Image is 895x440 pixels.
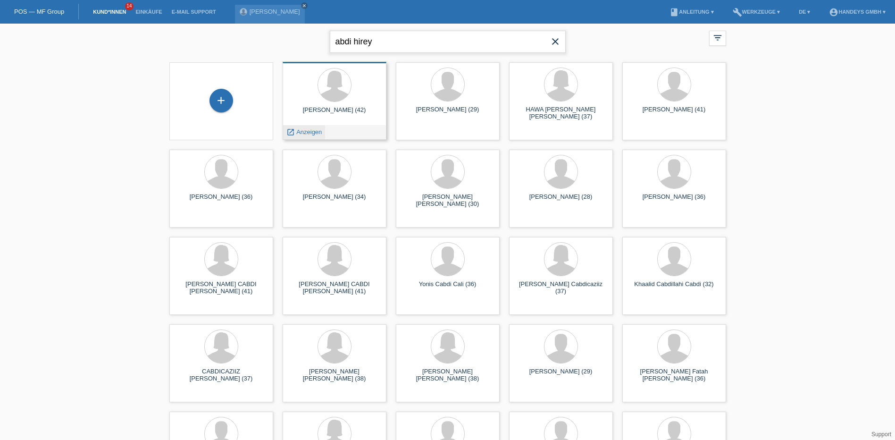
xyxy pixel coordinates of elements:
[403,193,492,208] div: [PERSON_NAME] [PERSON_NAME] (30)
[301,2,308,9] a: close
[630,368,719,383] div: [PERSON_NAME] Fatah [PERSON_NAME] (36)
[630,193,719,208] div: [PERSON_NAME] (36)
[302,3,307,8] i: close
[290,106,379,121] div: [PERSON_NAME] (42)
[290,193,379,208] div: [PERSON_NAME] (34)
[88,9,131,15] a: Kund*innen
[517,280,605,296] div: [PERSON_NAME] Cabdicaziiz (37)
[286,128,322,135] a: launch Anzeigen
[125,2,134,10] span: 14
[728,9,785,15] a: buildWerkzeuge ▾
[290,368,379,383] div: [PERSON_NAME] [PERSON_NAME] (38)
[403,368,492,383] div: [PERSON_NAME] [PERSON_NAME] (38)
[330,31,566,53] input: Suche...
[712,33,723,43] i: filter_list
[250,8,300,15] a: [PERSON_NAME]
[669,8,679,17] i: book
[403,280,492,296] div: Yonis Cabdi Cali (36)
[167,9,221,15] a: E-Mail Support
[630,280,719,296] div: Khaalid Cabdillahi Cabdi (32)
[403,106,492,121] div: [PERSON_NAME] (29)
[794,9,815,15] a: DE ▾
[177,280,266,296] div: [PERSON_NAME] CABDI [PERSON_NAME] (41)
[871,431,891,438] a: Support
[733,8,742,17] i: build
[517,106,605,121] div: HAWA [PERSON_NAME] [PERSON_NAME] (37)
[286,128,295,136] i: launch
[290,280,379,296] div: [PERSON_NAME] CABDI [PERSON_NAME] (41)
[210,93,233,109] div: Kund*in hinzufügen
[14,8,64,15] a: POS — MF Group
[131,9,167,15] a: Einkäufe
[824,9,890,15] a: account_circleHandeys GmbH ▾
[665,9,718,15] a: bookAnleitung ▾
[517,193,605,208] div: [PERSON_NAME] (28)
[296,128,322,135] span: Anzeigen
[630,106,719,121] div: [PERSON_NAME] (41)
[829,8,838,17] i: account_circle
[550,36,561,47] i: close
[177,193,266,208] div: [PERSON_NAME] (36)
[517,368,605,383] div: [PERSON_NAME] (29)
[177,368,266,383] div: CABDICAZIIZ [PERSON_NAME] (37)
